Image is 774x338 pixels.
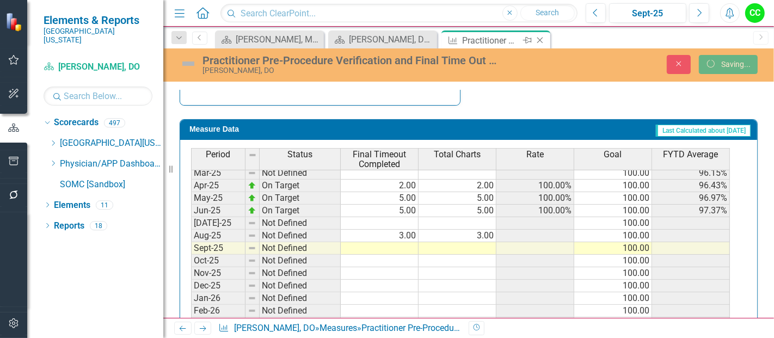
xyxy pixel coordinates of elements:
[44,61,152,73] a: [PERSON_NAME], DO
[341,230,419,242] td: 3.00
[260,230,341,242] td: Not Defined
[260,305,341,317] td: Not Defined
[206,150,231,159] span: Period
[462,34,520,47] div: Practitioner Pre-Procedure Verification and Final Time Out Checklist Completed
[248,219,256,228] img: 8DAGhfEEPCf229AAAAAElFTkSuQmCC
[191,242,245,255] td: Sept-25
[536,8,559,17] span: Search
[419,205,496,217] td: 5.00
[54,116,99,129] a: Scorecards
[656,125,751,137] span: Last Calculated about [DATE]
[180,55,197,72] img: Not Defined
[526,150,544,159] span: Rate
[191,280,245,292] td: Dec-25
[434,150,481,159] span: Total Charts
[260,242,341,255] td: Not Defined
[331,33,434,46] a: [PERSON_NAME], DO Dashboard
[44,14,152,27] span: Elements & Reports
[652,192,730,205] td: 96.97%
[613,7,683,20] div: Sept-25
[234,323,315,333] a: [PERSON_NAME], DO
[287,150,312,159] span: Status
[248,169,256,177] img: 8DAGhfEEPCf229AAAAAElFTkSuQmCC
[341,180,419,192] td: 2.00
[191,305,245,317] td: Feb-26
[652,180,730,192] td: 96.43%
[652,167,730,180] td: 96.15%
[248,194,256,202] img: zOikAAAAAElFTkSuQmCC
[248,206,256,215] img: zOikAAAAAElFTkSuQmCC
[699,55,758,74] button: Saving...
[248,269,256,278] img: 8DAGhfEEPCf229AAAAAElFTkSuQmCC
[574,267,652,280] td: 100.00
[260,267,341,280] td: Not Defined
[44,87,152,106] input: Search Below...
[574,230,652,242] td: 100.00
[574,280,652,292] td: 100.00
[248,181,256,190] img: zOikAAAAAElFTkSuQmCC
[574,292,652,305] td: 100.00
[496,192,574,205] td: 100.00%
[202,54,498,66] div: Practitioner Pre-Procedure Verification and Final Time Out Checklist Completed
[260,217,341,230] td: Not Defined
[90,221,107,230] div: 18
[343,150,416,169] span: Final Timeout Completed
[54,199,90,212] a: Elements
[248,151,257,159] img: 8DAGhfEEPCf229AAAAAElFTkSuQmCC
[191,267,245,280] td: Nov-25
[104,118,125,127] div: 497
[260,255,341,267] td: Not Defined
[191,192,245,205] td: May-25
[260,167,341,180] td: Not Defined
[574,242,652,255] td: 100.00
[60,179,163,191] a: SOMC [Sandbox]
[260,317,341,330] td: Not Defined
[260,192,341,205] td: On Target
[248,231,256,240] img: 8DAGhfEEPCf229AAAAAElFTkSuQmCC
[652,205,730,217] td: 97.37%
[5,12,24,31] img: ClearPoint Strategy
[260,280,341,292] td: Not Defined
[320,323,357,333] a: Measures
[236,33,321,46] div: [PERSON_NAME], MD Dashboard
[349,33,434,46] div: [PERSON_NAME], DO Dashboard
[218,33,321,46] a: [PERSON_NAME], MD Dashboard
[664,150,718,159] span: FYTD Average
[248,244,256,253] img: 8DAGhfEEPCf229AAAAAElFTkSuQmCC
[520,5,575,21] button: Search
[574,205,652,217] td: 100.00
[260,292,341,305] td: Not Defined
[191,292,245,305] td: Jan-26
[574,192,652,205] td: 100.00
[191,167,245,180] td: Mar-25
[574,255,652,267] td: 100.00
[191,205,245,217] td: Jun-25
[496,205,574,217] td: 100.00%
[248,294,256,303] img: 8DAGhfEEPCf229AAAAAElFTkSuQmCC
[191,230,245,242] td: Aug-25
[574,180,652,192] td: 100.00
[248,281,256,290] img: 8DAGhfEEPCf229AAAAAElFTkSuQmCC
[361,323,663,333] div: Practitioner Pre-Procedure Verification and Final Time Out Checklist Completed
[248,256,256,265] img: 8DAGhfEEPCf229AAAAAElFTkSuQmCC
[574,167,652,180] td: 100.00
[609,3,686,23] button: Sept-25
[191,180,245,192] td: Apr-25
[96,200,113,210] div: 11
[745,3,765,23] div: CC
[341,205,419,217] td: 5.00
[191,317,245,330] td: Mar-26
[574,217,652,230] td: 100.00
[220,4,578,23] input: Search ClearPoint...
[419,230,496,242] td: 3.00
[419,180,496,192] td: 2.00
[248,306,256,315] img: 8DAGhfEEPCf229AAAAAElFTkSuQmCC
[191,255,245,267] td: Oct-25
[54,220,84,232] a: Reports
[44,27,152,45] small: [GEOGRAPHIC_DATA][US_STATE]
[202,66,498,75] div: [PERSON_NAME], DO
[341,192,419,205] td: 5.00
[60,137,163,150] a: [GEOGRAPHIC_DATA][US_STATE]
[60,158,163,170] a: Physician/APP Dashboards
[604,150,622,159] span: Goal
